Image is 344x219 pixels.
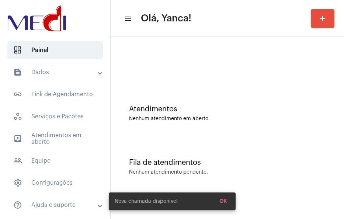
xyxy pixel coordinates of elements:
[13,134,22,143] mat-icon: sidenav icon
[318,14,327,23] mat-icon: add
[115,198,178,205] span: Nova chamada disponível
[7,152,103,170] span: Equipe
[129,159,326,167] div: Fila de atendimentos
[13,156,22,165] mat-icon: sidenav icon
[4,196,110,214] mat-expansion-panel-header: sidenav iconAjuda e suporte
[13,68,98,77] mat-panel-title: Dados
[129,116,326,122] div: Nenhum atendimento em aberto.
[213,195,233,208] button: OK
[13,201,98,209] mat-panel-title: Ajuda e suporte
[129,105,326,113] div: Atendimentos
[141,13,191,24] span: Olá, Yanca!
[13,178,22,187] span: sidenav icon
[13,68,22,77] mat-icon: sidenav icon
[7,86,103,103] span: Link de Agendamento
[13,90,22,99] mat-icon: sidenav icon
[7,174,103,192] span: Configurações
[13,112,22,121] span: sidenav icon
[13,201,22,209] mat-icon: sidenav icon
[13,46,22,55] span: sidenav icon
[4,63,110,81] mat-expansion-panel-header: sidenav iconDados
[7,108,103,125] span: Serviços e Pacotes
[124,14,131,23] mat-icon: sidenav icon
[129,170,208,175] div: Nenhum atendimento pendente.
[7,41,103,59] span: Painel
[7,130,103,147] span: Atendimentos em aberto
[219,199,227,204] span: OK
[6,4,68,33] img: d3a1b5fa-500b-b90f-5a1c-719c20e9830b.png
